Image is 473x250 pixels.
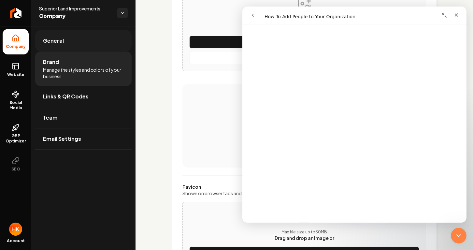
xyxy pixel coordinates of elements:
span: Email Settings [43,135,81,143]
span: Website [5,72,27,77]
iframe: Intercom live chat [242,7,466,223]
span: Team [43,114,58,122]
button: Open user button [9,223,22,236]
button: Choose from Photos [189,51,419,64]
button: Upload [189,36,419,49]
span: Links & QR Codes [43,93,89,100]
span: SEO [9,167,23,172]
span: Manage the styles and colors of your business. [43,66,124,80]
a: General [35,30,132,51]
a: Team [35,107,132,128]
span: Superior Land Improvements [39,5,112,12]
a: Social Media [3,85,29,116]
span: Drag and drop an image or [275,235,334,241]
span: Brand [43,58,59,66]
span: Social Media [3,100,29,110]
span: General [43,37,64,45]
span: Company [39,12,112,21]
img: Rebolt Logo [10,8,22,18]
a: Email Settings [35,128,132,149]
img: Logo [195,100,413,152]
span: Account [7,238,25,243]
label: Favicon [182,184,426,190]
img: Harley Keranen [9,223,22,236]
button: SEO [3,152,29,177]
iframe: Intercom live chat [451,228,466,243]
label: Shown on browser tabs and bookmarks. [182,190,426,197]
a: Links & QR Codes [35,86,132,107]
a: Website [3,57,29,82]
span: GBP Optimizer [3,133,29,144]
span: Company [3,44,28,49]
a: GBP Optimizer [3,118,29,149]
p: Max file size up to 30 MB [275,229,334,235]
